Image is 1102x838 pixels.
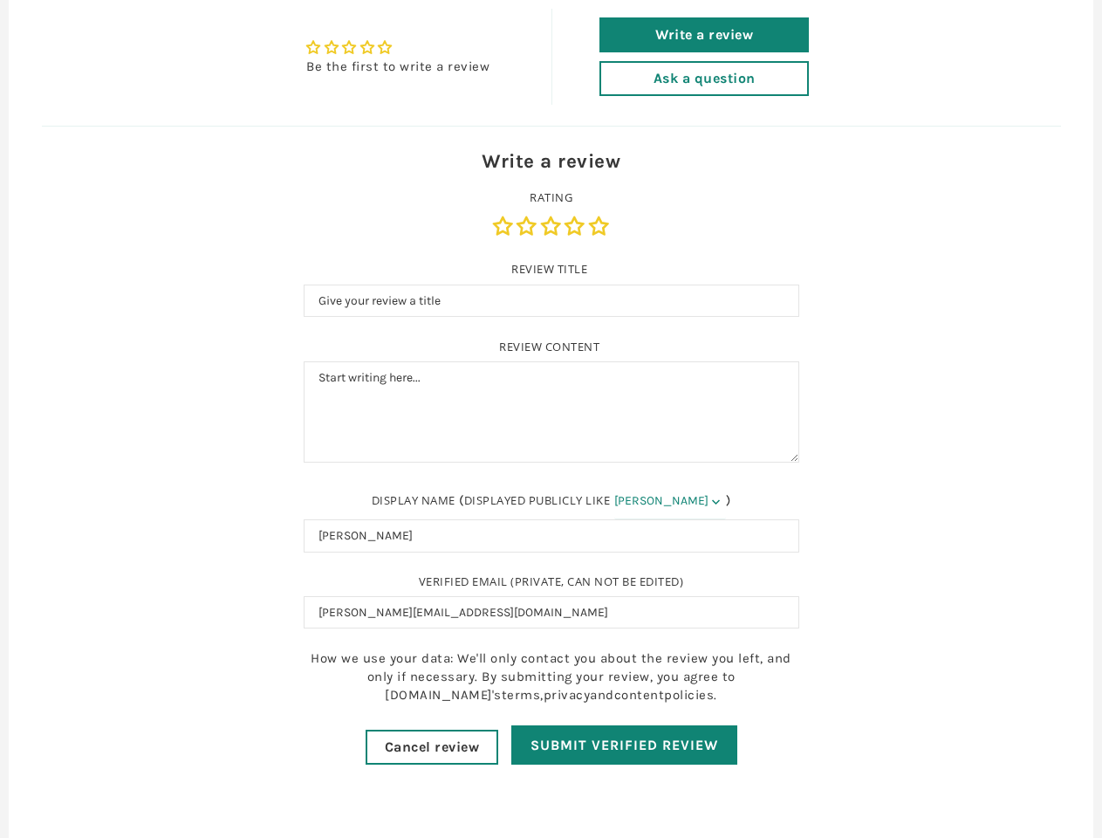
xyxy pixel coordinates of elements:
input: Display name [304,519,799,553]
a: terms [502,687,541,703]
input: Submit Verified Review [511,725,737,765]
a: content [614,687,665,703]
label: Display name [372,492,455,508]
a: Cancel review [366,730,499,765]
label: Rating [304,189,799,205]
label: Verified Email (private, can not be edited) [304,574,799,589]
a: Write a review [599,17,809,52]
select: Name format [614,484,726,519]
div: Write a review [304,148,799,175]
input: Email address [304,596,799,629]
input: Review Title [304,285,799,318]
a: privacy [544,687,591,703]
textarea: Review content [304,361,799,463]
label: Review content [499,339,599,354]
a: 1 star [493,216,517,235]
a: Ask a question [599,61,809,96]
label: Review Title [511,261,587,277]
label: displayed publicly like [464,492,611,508]
div: Rating [304,189,799,240]
div: Average rating is 0.00 stars [306,38,489,58]
a: 2 stars [517,216,541,235]
a: 4 stars [565,216,589,235]
p: How we use your data: We'll only contact you about the review you left, and only if necessary. By... [304,649,799,704]
a: 5 stars [589,216,610,235]
div: Be the first to write a review [306,58,489,76]
span: ( ) [459,492,730,508]
a: 3 stars [541,216,565,235]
